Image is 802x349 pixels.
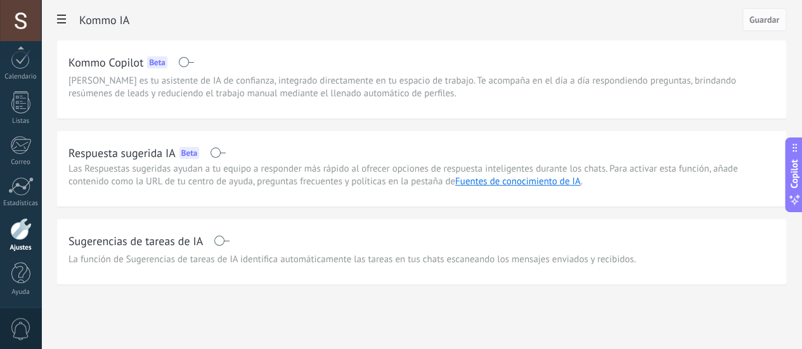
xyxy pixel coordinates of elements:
div: Ajustes [3,244,39,252]
div: Calendario [3,73,39,81]
div: Correo [3,158,39,167]
span: La función de Sugerencias de tareas de IA identifica automáticamente las tareas en tus chats esca... [68,253,636,266]
h2: Respuesta sugerida IA [68,145,176,161]
span: Las Respuestas sugeridas ayudan a tu equipo a responder más rápido al ofrecer opciones de respues... [68,163,737,187]
span: Guardar [749,15,779,24]
h2: Kommo IA [79,8,742,33]
div: Ayuda [3,288,39,296]
div: Listas [3,117,39,125]
h2: Kommo Copilot [68,54,143,70]
span: Copilot [788,159,801,188]
div: Beta [179,147,199,159]
div: Estadísticas [3,200,39,208]
a: Fuentes de conocimiento de IA [455,175,581,187]
div: Beta [147,56,167,68]
button: Guardar [742,8,786,31]
span: [PERSON_NAME] es tu asistente de IA de confianza, integrado directamente en tu espacio de trabajo... [68,75,775,100]
h2: Sugerencias de tareas de IA [68,233,203,249]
